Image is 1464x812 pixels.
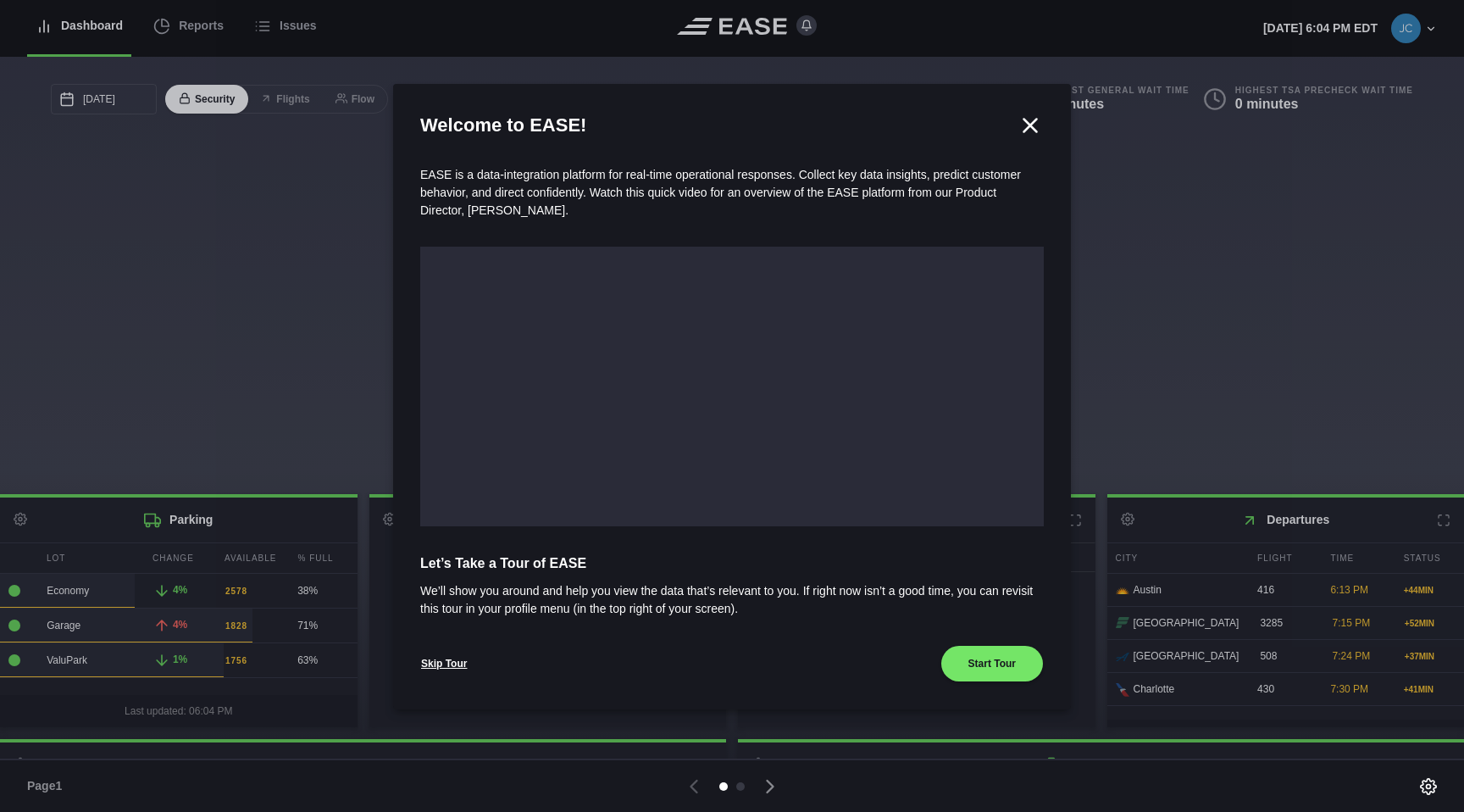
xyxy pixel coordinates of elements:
h2: Welcome to EASE! [420,111,1017,139]
span: EASE is a data-integration platform for real-time operational responses. Collect key data insight... [420,168,1021,217]
span: Page 1 [27,777,69,795]
button: Skip Tour [420,645,468,682]
button: Start Tour [940,645,1044,682]
span: Let’s Take a Tour of EASE [420,553,1044,574]
iframe: onboarding [420,247,1044,526]
span: We’ll show you around and help you view the data that’s relevant to you. If right now isn’t a goo... [420,582,1044,618]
